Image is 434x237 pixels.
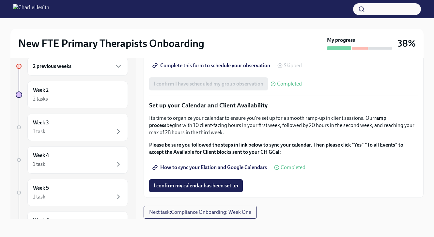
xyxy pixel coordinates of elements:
h6: Week 5 [33,184,49,192]
span: Skipped [284,63,302,68]
div: 1 task [33,193,45,200]
a: How to sync your Elation and Google Calendars [149,161,271,174]
h6: Week 4 [33,152,49,159]
a: Complete this form to schedule your observation [149,59,275,72]
p: Set up your Calendar and Client Availability [149,101,418,110]
div: 1 task [33,161,45,168]
h2: New FTE Primary Therapists Onboarding [18,37,204,50]
h6: Week 6 [33,217,49,224]
p: It’s time to organize your calendar to ensure you're set up for a smooth ramp-up in client sessio... [149,115,418,136]
span: How to sync your Elation and Google Calendars [154,164,267,171]
span: Complete this form to schedule your observation [154,62,270,69]
span: Completed [277,81,302,87]
span: I confirm my calendar has been set up [154,182,238,189]
strong: My progress [327,37,355,44]
div: 2 previous weeks [27,57,128,76]
span: Completed [281,165,305,170]
div: 2 tasks [33,95,48,103]
img: CharlieHealth [13,4,49,14]
h6: Week 2 [33,87,49,94]
button: Next task:Compliance Onboarding: Week One [144,206,257,219]
a: Week 22 tasks [16,81,128,108]
h6: Week 3 [33,119,49,126]
a: Week 41 task [16,146,128,174]
div: 1 task [33,128,45,135]
a: Week 31 task [16,114,128,141]
h3: 38% [397,38,416,49]
span: Next task : Compliance Onboarding: Week One [149,209,251,215]
button: I confirm my calendar has been set up [149,179,243,192]
a: Week 51 task [16,179,128,206]
h6: 2 previous weeks [33,63,71,70]
strong: Please be sure you followed the steps in link below to sync your calendar. Then please click "Yes... [149,142,403,155]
